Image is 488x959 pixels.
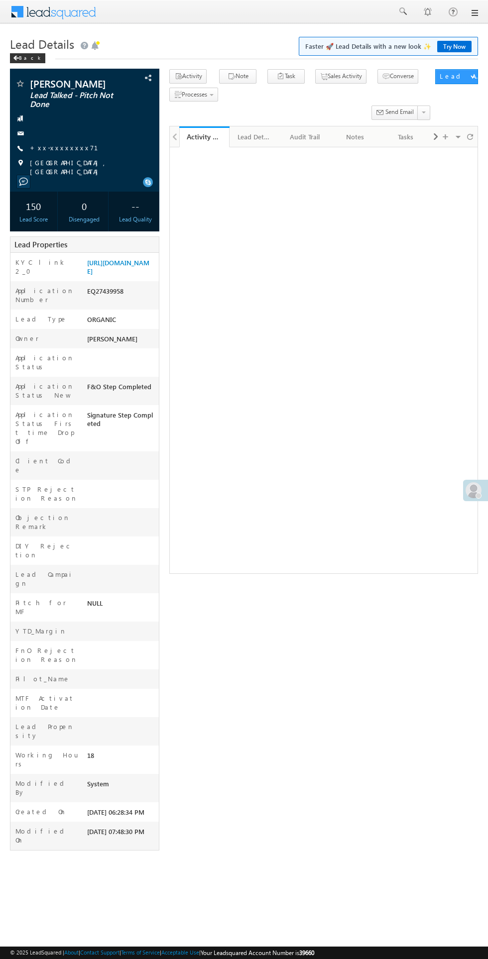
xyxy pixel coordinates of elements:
div: -- [114,197,156,215]
div: 0 [63,197,106,215]
div: 18 [85,750,159,764]
span: Send Email [385,107,414,116]
button: Send Email [371,106,418,120]
button: Task [267,69,305,84]
label: Owner [15,334,39,343]
div: Notes [339,131,372,143]
span: [PERSON_NAME] [87,334,137,343]
a: Try Now [437,41,472,52]
span: Lead Talked - Pitch Not Done [30,91,121,108]
div: 150 [12,197,55,215]
div: [DATE] 07:48:30 PM [85,827,159,841]
div: [DATE] 06:28:34 PM [85,807,159,821]
label: Application Number [15,286,78,304]
span: Your Leadsquared Account Number is [201,949,314,957]
label: Pitch for MF [15,598,78,616]
label: Lead Type [15,315,67,323]
label: FnO Rejection Reason [15,646,78,664]
a: Lead Details [230,126,280,147]
div: System [85,779,159,793]
span: [GEOGRAPHIC_DATA], [GEOGRAPHIC_DATA] [30,158,148,176]
div: F&O Step Completed [85,382,159,396]
a: Tasks [381,126,431,147]
label: Application Status New [15,382,78,400]
a: Activity History [179,126,230,147]
div: Activity History [187,132,222,141]
label: YTD_Margin [15,627,67,636]
button: Processes [169,88,218,102]
div: Lead Score [12,215,55,224]
div: Back [10,53,45,63]
a: Terms of Service [121,949,160,956]
label: Modified On [15,827,78,845]
label: Application Status First time Drop Off [15,410,78,446]
div: Tasks [389,131,422,143]
a: Acceptable Use [161,949,199,956]
span: Faster 🚀 Lead Details with a new look ✨ [305,41,472,51]
label: Working Hours [15,750,78,768]
a: Back [10,53,50,61]
label: Created On [15,807,67,816]
label: DIY Rejection [15,541,78,559]
button: Converse [377,69,418,84]
div: ORGANIC [85,315,159,328]
a: Audit Trail [280,126,330,147]
div: Lead Details [238,131,271,143]
button: Sales Activity [315,69,366,84]
li: Lead Details [230,126,280,146]
label: Pilot_Name [15,674,70,683]
label: STP Rejection Reason [15,485,78,503]
a: Notes [331,126,381,147]
button: Activity [169,69,207,84]
div: Lead Quality [114,215,156,224]
label: Modified By [15,779,78,797]
span: [PERSON_NAME] [30,79,121,89]
label: Objection Remark [15,513,78,531]
span: Processes [182,91,207,98]
a: Contact Support [80,949,120,956]
label: Lead Campaign [15,570,78,588]
span: © 2025 LeadSquared | | | | | [10,948,314,958]
span: Lead Details [10,36,74,52]
a: +xx-xxxxxxxx71 [30,143,110,152]
div: Lead Actions [440,72,482,81]
div: Disengaged [63,215,106,224]
label: KYC link 2_0 [15,258,78,276]
a: [URL][DOMAIN_NAME] [87,258,149,275]
div: Signature Step Completed [85,410,159,432]
button: Lead Actions [435,69,478,84]
span: 39660 [299,949,314,957]
label: Application Status [15,353,78,371]
div: Audit Trail [288,131,321,143]
label: MTF Activation Date [15,694,78,712]
div: EQ27439958 [85,286,159,300]
div: NULL [85,598,159,612]
label: Lead Propensity [15,722,78,740]
a: About [64,949,79,956]
li: Activity History [179,126,230,146]
button: Note [219,69,256,84]
span: Lead Properties [14,239,67,249]
label: Client Code [15,456,78,474]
